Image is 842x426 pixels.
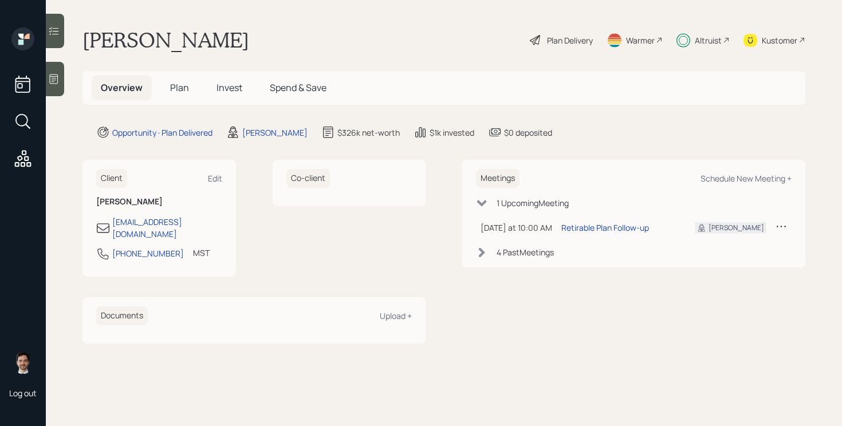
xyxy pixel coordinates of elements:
h6: Co-client [286,169,330,188]
div: $1k invested [430,127,474,139]
div: 4 Past Meeting s [497,246,554,258]
div: Log out [9,388,37,399]
span: Overview [101,81,143,94]
div: $326k net-worth [337,127,400,139]
div: [PERSON_NAME] [242,127,308,139]
div: Edit [208,173,222,184]
div: Kustomer [762,34,797,46]
div: Warmer [626,34,655,46]
div: Altruist [695,34,722,46]
h6: Documents [96,306,148,325]
div: [DATE] at 10:00 AM [481,222,552,234]
span: Invest [217,81,242,94]
span: Plan [170,81,189,94]
div: Schedule New Meeting + [701,173,792,184]
div: $0 deposited [504,127,552,139]
h6: Client [96,169,127,188]
h6: [PERSON_NAME] [96,197,222,207]
div: Retirable Plan Follow-up [561,222,649,234]
div: Upload + [380,310,412,321]
div: [PERSON_NAME] [709,223,764,233]
div: 1 Upcoming Meeting [497,197,569,209]
h1: [PERSON_NAME] [82,27,249,53]
img: jonah-coleman-headshot.png [11,351,34,374]
span: Spend & Save [270,81,326,94]
div: Opportunity · Plan Delivered [112,127,213,139]
h6: Meetings [476,169,520,188]
div: Plan Delivery [547,34,593,46]
div: [EMAIL_ADDRESS][DOMAIN_NAME] [112,216,222,240]
div: MST [193,247,210,259]
div: [PHONE_NUMBER] [112,247,184,259]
